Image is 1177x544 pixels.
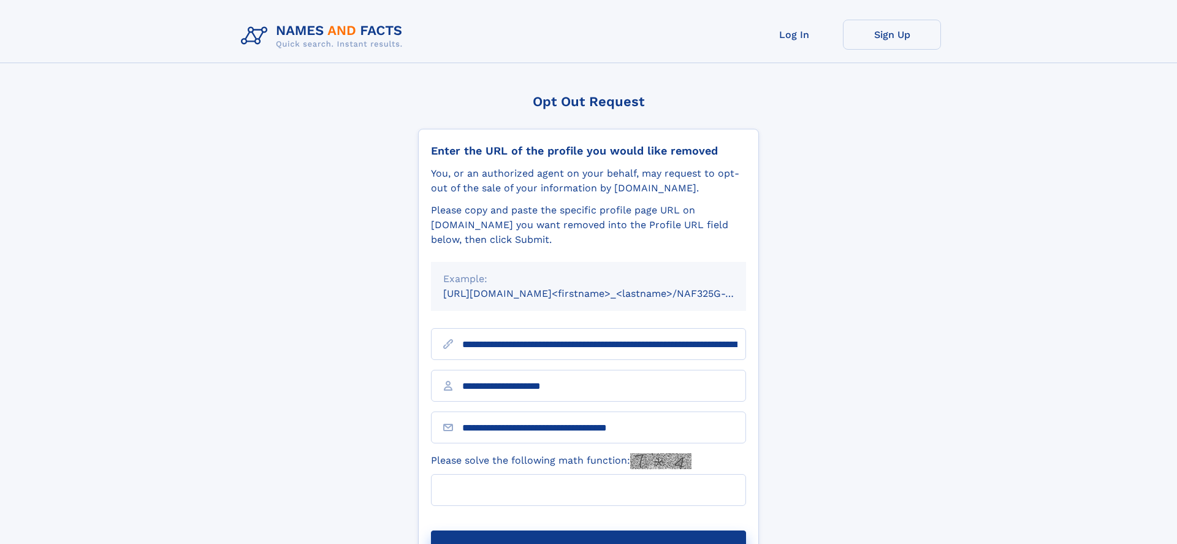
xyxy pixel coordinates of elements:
label: Please solve the following math function: [431,453,691,469]
small: [URL][DOMAIN_NAME]<firstname>_<lastname>/NAF325G-xxxxxxxx [443,288,769,299]
img: Logo Names and Facts [236,20,413,53]
a: Sign Up [843,20,941,50]
div: Please copy and paste the specific profile page URL on [DOMAIN_NAME] you want removed into the Pr... [431,203,746,247]
div: Enter the URL of the profile you would like removed [431,144,746,158]
div: Example: [443,272,734,286]
div: You, or an authorized agent on your behalf, may request to opt-out of the sale of your informatio... [431,166,746,196]
div: Opt Out Request [418,94,759,109]
a: Log In [745,20,843,50]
